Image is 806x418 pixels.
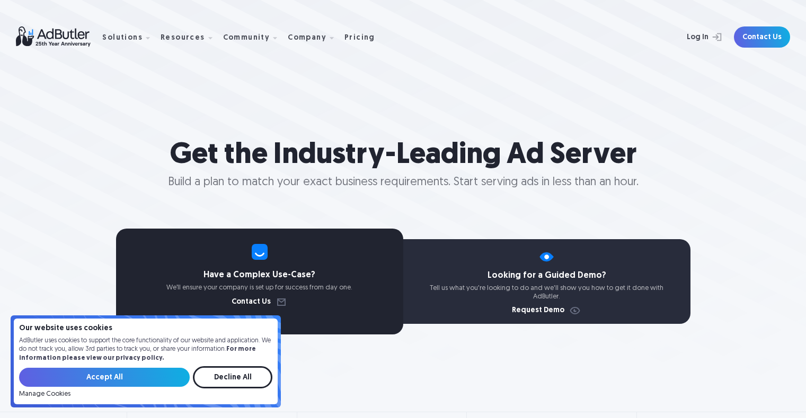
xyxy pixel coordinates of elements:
div: Resources [161,34,205,42]
a: Contact Us [232,298,288,306]
h4: Looking for a Guided Demo? [403,271,690,280]
p: We’ll ensure your company is set up for success from day one. [116,284,403,292]
div: Pricing [344,34,375,42]
div: Resources [161,21,221,54]
a: Pricing [344,32,384,42]
div: Company [288,21,342,54]
p: AdButler uses cookies to support the core functionality of our website and application. We do not... [19,337,272,363]
input: Decline All [193,366,272,388]
h4: Have a Complex Use-Case? [116,271,403,279]
div: Solutions [102,34,143,42]
div: Solutions [102,21,158,54]
a: Manage Cookies [19,390,70,398]
input: Accept All [19,368,190,387]
div: Company [288,34,326,42]
div: Community [223,34,270,42]
form: Email Form [19,366,272,398]
div: Community [223,21,286,54]
a: Contact Us [734,26,790,48]
p: Tell us what you're looking to do and we'll show you how to get it done with AdButler. [403,284,690,301]
a: Log In [659,26,728,48]
a: Request Demo [512,307,581,314]
h4: Our website uses cookies [19,325,272,332]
